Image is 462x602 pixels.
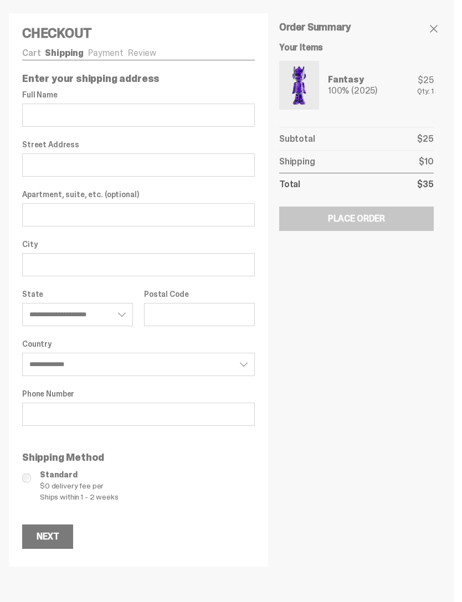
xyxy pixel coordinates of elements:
[144,290,255,299] label: Postal Code
[279,180,300,189] p: Total
[22,27,255,40] h4: Checkout
[328,214,385,223] div: Place Order
[328,75,377,84] div: Fantasy
[45,47,84,59] a: Shipping
[40,491,255,502] span: Ships within 1 - 2 weeks
[22,90,255,99] label: Full Name
[279,207,434,231] button: Place Order
[417,76,434,85] div: $25
[279,135,315,143] p: Subtotal
[279,22,434,32] h5: Order Summary
[22,524,73,549] button: Next
[22,190,255,199] label: Apartment, suite, etc. (optional)
[281,63,317,107] img: Yahoo-HG---1.png
[22,240,255,249] label: City
[22,452,255,462] p: Shipping Method
[22,290,133,299] label: State
[22,47,40,59] a: Cart
[417,87,434,95] div: Qty: 1
[40,480,255,491] span: $0 delivery fee per
[328,86,377,95] div: 100% (2025)
[417,180,434,189] p: $35
[22,140,255,149] label: Street Address
[40,469,255,480] span: Standard
[279,157,315,166] p: Shipping
[22,74,255,84] p: Enter your shipping address
[22,389,255,398] label: Phone Number
[419,157,434,166] p: $10
[417,135,434,143] p: $25
[22,339,255,348] label: Country
[37,532,59,541] div: Next
[279,43,434,52] h6: Your Items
